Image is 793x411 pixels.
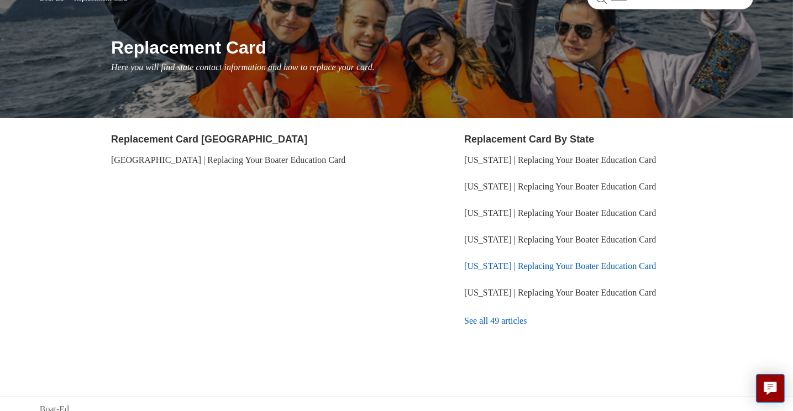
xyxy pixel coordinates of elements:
[111,34,753,61] h1: Replacement Card
[464,306,753,336] a: See all 49 articles
[111,155,346,165] a: [GEOGRAPHIC_DATA] | Replacing Your Boater Education Card
[464,235,656,244] a: [US_STATE] | Replacing Your Boater Education Card
[756,374,785,403] button: Live chat
[111,61,753,74] p: Here you will find state contact information and how to replace your card.
[464,261,656,271] a: [US_STATE] | Replacing Your Boater Education Card
[464,182,656,191] a: [US_STATE] | Replacing Your Boater Education Card
[111,134,307,145] a: Replacement Card [GEOGRAPHIC_DATA]
[464,288,656,297] a: [US_STATE] | Replacing Your Boater Education Card
[464,155,656,165] a: [US_STATE] | Replacing Your Boater Education Card
[464,134,594,145] a: Replacement Card By State
[464,208,656,218] a: [US_STATE] | Replacing Your Boater Education Card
